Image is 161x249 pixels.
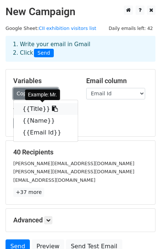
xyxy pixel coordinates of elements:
[13,88,58,99] a: Copy/paste...
[14,103,78,115] a: {{Title}}
[6,25,96,31] small: Google Sheet:
[86,77,148,85] h5: Email column
[13,188,44,197] a: +37 more
[13,169,134,174] small: [PERSON_NAME][EMAIL_ADDRESS][DOMAIN_NAME]
[106,24,155,33] span: Daily emails left: 42
[13,161,134,166] small: [PERSON_NAME][EMAIL_ADDRESS][DOMAIN_NAME]
[14,115,78,127] a: {{Name}}
[7,40,154,57] div: 1. Write your email in Gmail 2. Click
[34,49,54,58] span: Send
[14,127,78,139] a: {{Email Id}}
[124,214,161,249] iframe: Chat Widget
[13,177,95,183] small: [EMAIL_ADDRESS][DOMAIN_NAME]
[6,6,155,18] h2: New Campaign
[25,89,60,100] div: Example: Mr.
[13,148,148,156] h5: 40 Recipients
[39,25,96,31] a: CII exhibition visitors list
[13,216,148,224] h5: Advanced
[106,25,155,31] a: Daily emails left: 42
[13,77,75,85] h5: Variables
